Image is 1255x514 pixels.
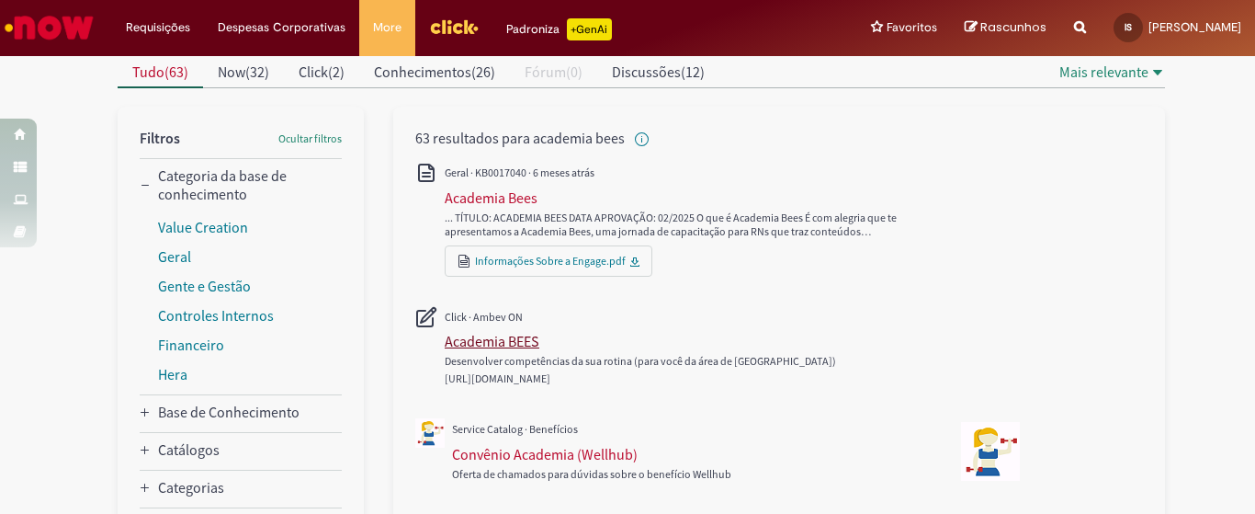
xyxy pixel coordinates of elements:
[567,18,612,40] p: +GenAi
[2,9,96,46] img: ServiceNow
[887,18,937,37] span: Favoritos
[980,18,1046,36] span: Rascunhos
[126,18,190,37] span: Requisições
[218,18,345,37] span: Despesas Corporativas
[965,19,1046,37] a: Rascunhos
[1125,21,1132,33] span: IS
[373,18,401,37] span: More
[1148,19,1241,35] span: [PERSON_NAME]
[429,13,479,40] img: click_logo_yellow_360x200.png
[506,18,612,40] div: Padroniza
